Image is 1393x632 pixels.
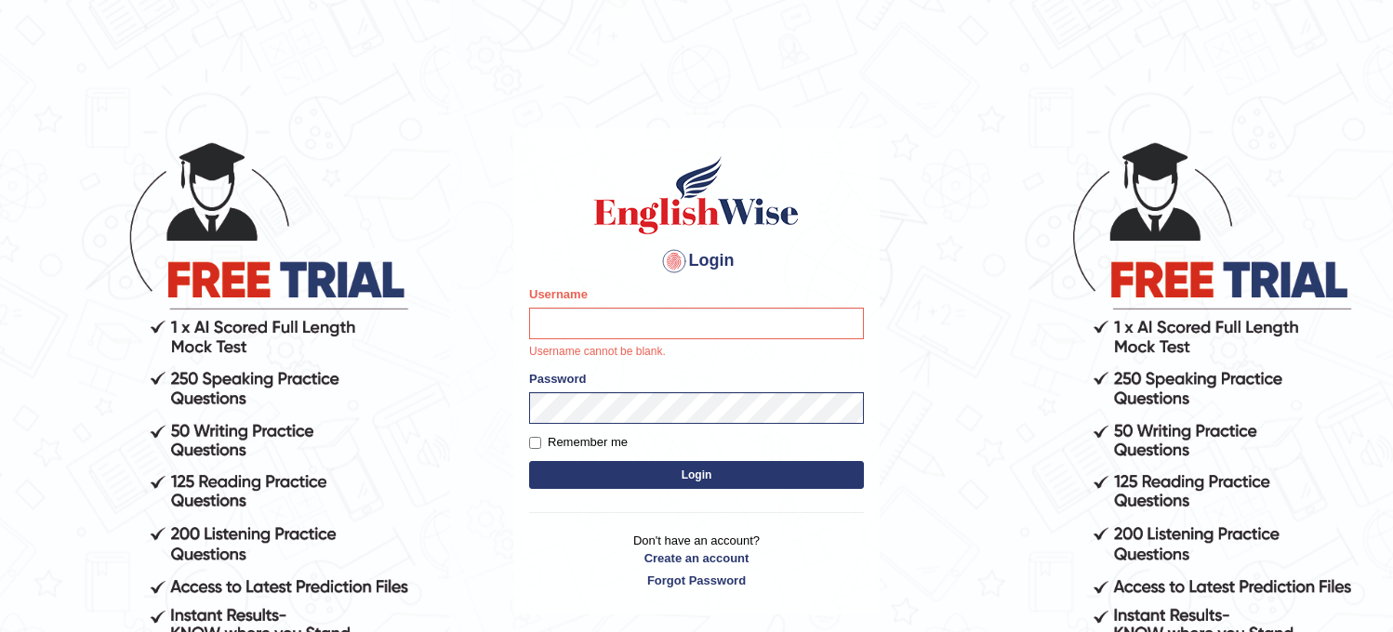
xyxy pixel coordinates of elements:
img: Logo of English Wise sign in for intelligent practice with AI [590,153,803,237]
button: Login [529,461,864,489]
a: Create an account [529,549,864,567]
label: Username [529,285,588,303]
h4: Login [529,246,864,276]
label: Password [529,370,586,388]
p: Don't have an account? [529,532,864,589]
a: Forgot Password [529,572,864,589]
label: Remember me [529,433,628,452]
p: Username cannot be blank. [529,344,864,361]
input: Remember me [529,437,541,449]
